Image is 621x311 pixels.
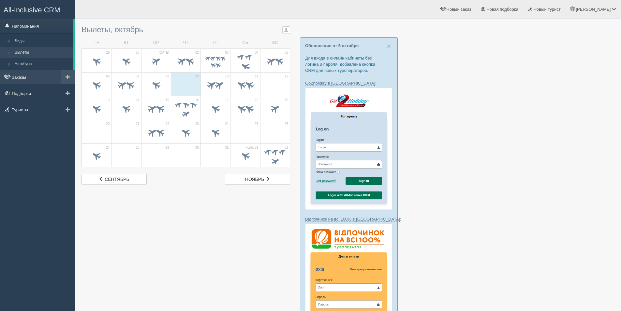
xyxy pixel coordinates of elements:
span: 02 [195,50,199,55]
a: All-Inclusive CRM [0,0,75,18]
td: ЧТ [171,37,200,48]
span: 24 [225,122,229,126]
span: 25 [255,122,259,126]
span: 29 [106,50,110,55]
span: 28 [136,145,139,150]
a: Go2holiday в [GEOGRAPHIC_DATA] [305,81,375,86]
td: ВТ [111,37,141,48]
span: 03 [225,50,229,55]
span: 26 [285,122,288,126]
span: 31 [225,145,229,150]
td: ПТ [201,37,230,48]
span: 16 [195,98,199,102]
span: 07 [136,74,139,79]
a: Автобусы [12,58,73,70]
span: 23 [195,122,199,126]
td: СР [141,37,171,48]
span: 05 [285,50,288,55]
span: Новый турист [534,7,561,12]
span: 21 [136,122,139,126]
a: Лиды [12,35,73,47]
button: Close [387,43,391,49]
p: : [305,80,392,86]
td: ВС [260,37,290,48]
span: 19 [285,98,288,102]
span: [PERSON_NAME] [576,7,611,12]
h3: Вылеты, октябрь [81,25,290,34]
span: 15 [166,98,169,102]
span: 30 [136,50,139,55]
td: СБ [230,37,260,48]
span: 18 [255,98,259,102]
a: Обновления от 5 октября [305,43,359,48]
span: 17 [225,98,229,102]
span: All-Inclusive CRM [4,6,60,14]
img: go2holiday-login-via-crm-for-travel-agents.png [305,88,392,210]
p: Для входа в онлайн кабинеты без логина и пароля, добавлена кнопка CRM для новых туроператоров. [305,55,392,74]
span: 13 [106,98,110,102]
span: 11 [255,74,259,79]
span: 22 [166,122,169,126]
p: : [305,216,392,222]
span: ноябрь [245,177,264,182]
a: Вылеты [12,47,73,59]
a: сентябрь [81,174,147,185]
span: 02 [285,145,288,150]
a: Відпочинок на всі 100% в [GEOGRAPHIC_DATA] [305,217,400,222]
span: нояб. 01 [246,145,259,150]
span: 27 [106,145,110,150]
span: 04 [255,50,259,55]
span: 12 [285,74,288,79]
a: ноябрь [225,174,290,185]
span: × [387,42,391,50]
span: Новый заказ [447,7,471,12]
span: 08 [166,74,169,79]
span: 29 [166,145,169,150]
span: 06 [106,74,110,79]
span: 20 [106,122,110,126]
span: Новая подборка [486,7,518,12]
span: 09 [195,74,199,79]
span: 14 [136,98,139,102]
span: 10 [225,74,229,79]
span: [DATE] [159,50,169,55]
td: ПН [82,37,111,48]
span: 30 [195,145,199,150]
span: сентябрь [105,177,129,182]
